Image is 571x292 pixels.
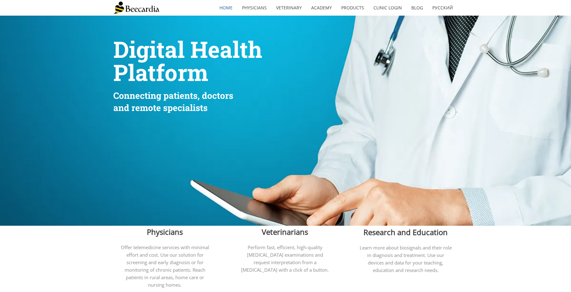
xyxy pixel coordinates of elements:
span: Learn more about biosignals and their role in diagnosis and treatment. Use our devices and data f... [360,244,452,273]
span: Veterinarians [262,227,308,237]
img: Beecardia [113,2,159,14]
span: Digital Health [113,34,262,64]
a: Blog [407,1,428,15]
span: and remote specialists [113,102,208,113]
a: Русский [428,1,458,15]
span: Perform fast, efficient, high-quality [MEDICAL_DATA] examinations and request interpretation from... [241,244,329,273]
a: Clinic Login [369,1,407,15]
span: Offer telemedicine services with minimal effort and cost. Use our solution for screening and earl... [121,244,209,288]
a: home [215,1,237,15]
a: Veterinary [271,1,306,15]
span: Physicians [147,227,183,237]
a: Products [337,1,369,15]
span: Connecting patients, doctors [113,90,233,101]
span: Research and Education [363,227,448,237]
span: Platform [113,58,208,87]
a: Academy [306,1,337,15]
a: Physicians [237,1,271,15]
